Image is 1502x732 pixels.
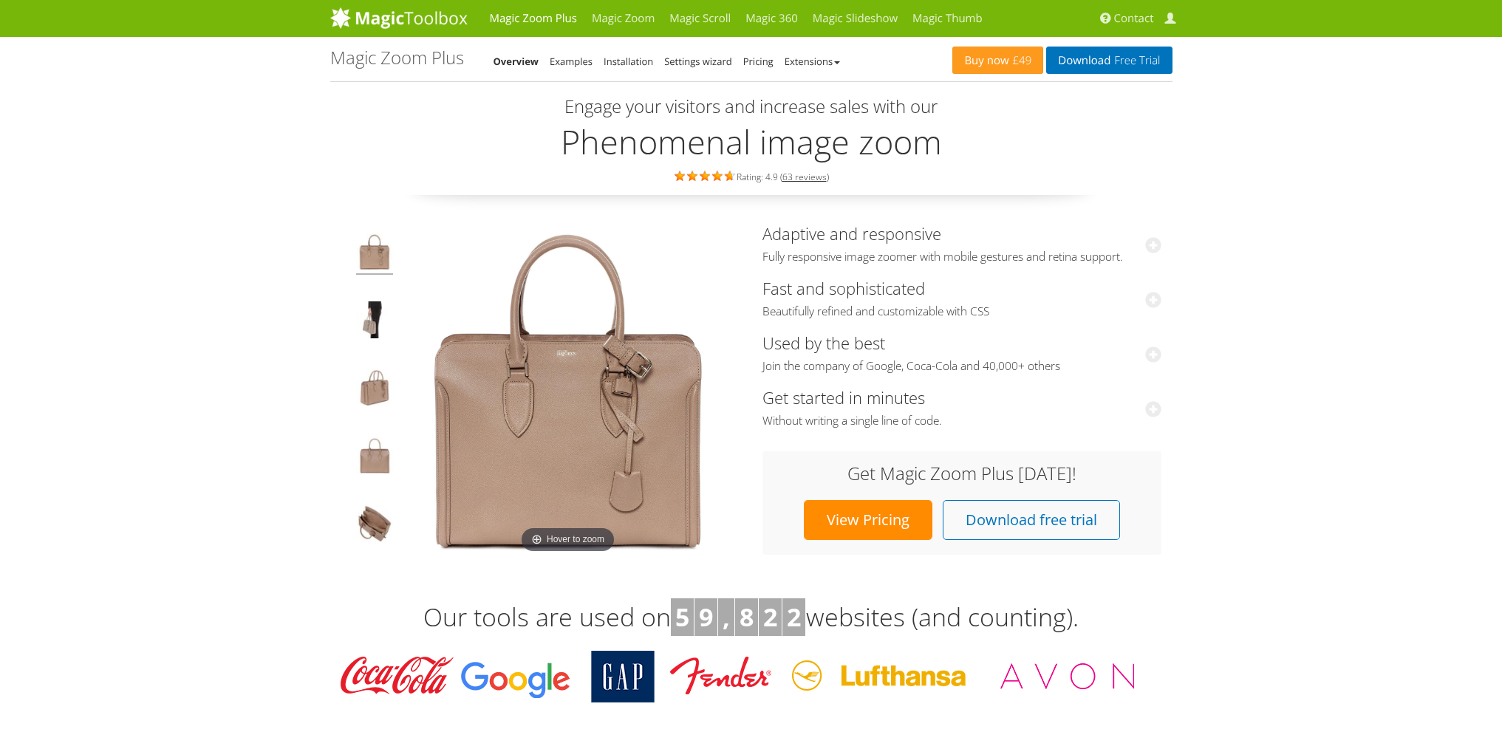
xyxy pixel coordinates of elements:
b: , [723,600,730,634]
b: 2 [763,600,777,634]
a: Installation [604,55,653,68]
img: JavaScript zoom tool example [356,505,393,547]
a: Used by the bestJoin the company of Google, Coca-Cola and 40,000+ others [762,332,1161,374]
span: Free Trial [1110,55,1160,66]
span: Without writing a single line of code. [762,414,1161,428]
b: 5 [675,600,689,634]
div: Rating: 4.9 ( ) [330,168,1172,184]
span: £49 [1009,55,1032,66]
span: Fully responsive image zoomer with mobile gestures and retina support. [762,250,1161,264]
a: Extensions [785,55,840,68]
a: View Pricing [804,500,932,540]
a: Get started in minutesWithout writing a single line of code. [762,386,1161,428]
a: Examples [550,55,593,68]
b: 2 [787,600,801,634]
a: Adaptive and responsiveFully responsive image zoomer with mobile gestures and retina support. [762,222,1161,264]
span: Contact [1114,11,1154,26]
img: Product image zoom example [356,233,393,275]
a: Pricing [743,55,774,68]
span: Join the company of Google, Coca-Cola and 40,000+ others [762,359,1161,374]
a: Overview [494,55,539,68]
img: JavaScript image zoom example [356,301,393,343]
a: DownloadFree Trial [1046,47,1172,74]
span: Beautifully refined and customizable with CSS [762,304,1161,319]
img: MagicToolbox.com - Image tools for your website [330,7,468,29]
h3: Get Magic Zoom Plus [DATE]! [777,464,1147,483]
h1: Magic Zoom Plus [330,48,464,67]
h3: Our tools are used on websites (and counting). [330,598,1172,637]
a: Download free trial [943,500,1120,540]
h2: Phenomenal image zoom [330,123,1172,160]
img: Magic Toolbox Customers [330,651,1150,702]
b: 9 [699,600,713,634]
a: Buy now£49 [952,47,1043,74]
a: 63 reviews [782,171,827,183]
a: Magic Zoom Plus DemoHover to zoom [402,225,734,557]
b: 8 [740,600,754,634]
img: jQuery image zoom example [356,369,393,411]
h3: Engage your visitors and increase sales with our [334,97,1169,116]
a: Settings wizard [664,55,732,68]
a: Fast and sophisticatedBeautifully refined and customizable with CSS [762,277,1161,319]
img: Hover image zoom example [356,437,393,479]
img: Magic Zoom Plus Demo [402,225,734,557]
